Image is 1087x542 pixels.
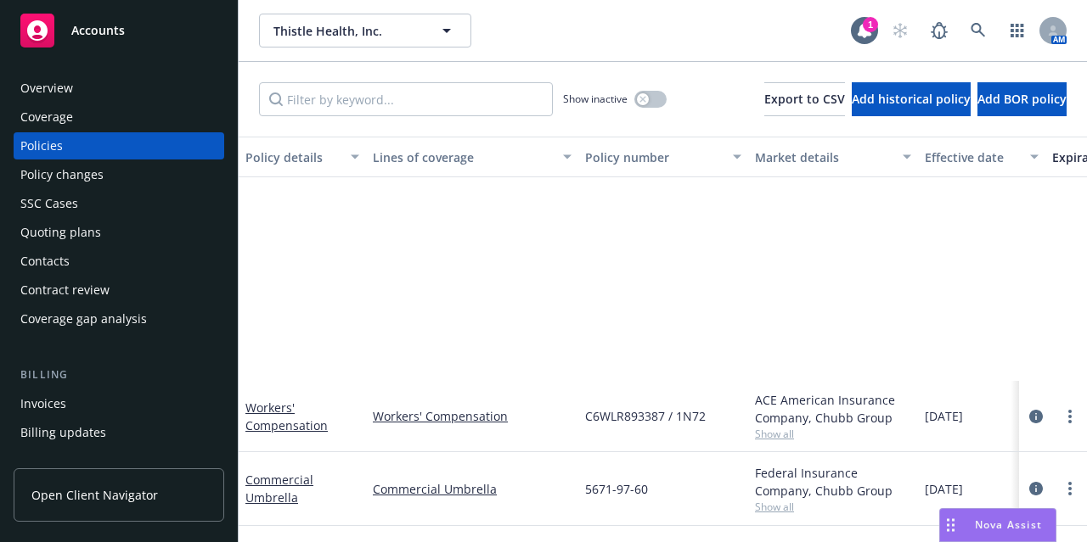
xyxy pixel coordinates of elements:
[14,419,224,446] a: Billing updates
[14,366,224,383] div: Billing
[585,480,648,498] span: 5671-97-60
[20,75,73,102] div: Overview
[918,137,1045,177] button: Effective date
[20,277,110,304] div: Contract review
[852,82,971,116] button: Add historical policy
[20,219,101,246] div: Quoting plans
[273,22,420,40] span: Thistle Health, Inc.
[14,277,224,304] a: Contract review
[14,390,224,417] a: Invoices
[925,407,963,425] span: [DATE]
[14,103,224,131] a: Coverage
[14,190,224,217] a: SSC Cases
[71,24,125,37] span: Accounts
[939,508,1056,542] button: Nova Assist
[925,480,963,498] span: [DATE]
[14,161,224,188] a: Policy changes
[977,82,1067,116] button: Add BOR policy
[764,91,845,107] span: Export to CSV
[20,132,63,159] div: Policies
[20,448,115,475] div: Account charges
[245,400,328,433] a: Workers' Compensation
[14,7,224,54] a: Accounts
[940,509,961,541] div: Drag to move
[245,472,313,506] a: Commercial Umbrella
[245,148,341,166] div: Policy details
[20,161,104,188] div: Policy changes
[20,190,78,217] div: SSC Cases
[922,14,956,47] a: Report a Bug
[239,137,366,177] button: Policy details
[14,448,224,475] a: Account charges
[259,82,553,116] input: Filter by keyword...
[755,464,911,500] div: Federal Insurance Company, Chubb Group
[1060,478,1080,499] a: more
[373,148,553,166] div: Lines of coverage
[863,17,878,32] div: 1
[14,132,224,159] a: Policies
[578,137,748,177] button: Policy number
[755,391,911,427] div: ACE American Insurance Company, Chubb Group
[755,500,911,514] span: Show all
[20,419,106,446] div: Billing updates
[748,137,918,177] button: Market details
[31,486,158,504] span: Open Client Navigator
[1000,14,1034,47] a: Switch app
[563,92,628,106] span: Show inactive
[373,480,572,498] a: Commercial Umbrella
[20,305,147,332] div: Coverage gap analysis
[20,390,66,417] div: Invoices
[20,103,73,131] div: Coverage
[1026,478,1046,499] a: circleInformation
[20,248,70,275] div: Contacts
[14,75,224,102] a: Overview
[1026,406,1046,427] a: circleInformation
[14,305,224,332] a: Coverage gap analysis
[764,82,845,116] button: Export to CSV
[1060,406,1080,427] a: more
[925,148,1020,166] div: Effective date
[852,91,971,107] span: Add historical policy
[755,427,911,441] span: Show all
[883,14,917,47] a: Start snowing
[977,91,1067,107] span: Add BOR policy
[366,137,578,177] button: Lines of coverage
[259,14,471,47] button: Thistle Health, Inc.
[585,407,706,425] span: C6WLR893387 / 1N72
[755,148,893,166] div: Market details
[975,517,1042,532] span: Nova Assist
[585,148,723,166] div: Policy number
[14,248,224,275] a: Contacts
[373,407,572,425] a: Workers' Compensation
[961,14,995,47] a: Search
[14,219,224,246] a: Quoting plans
